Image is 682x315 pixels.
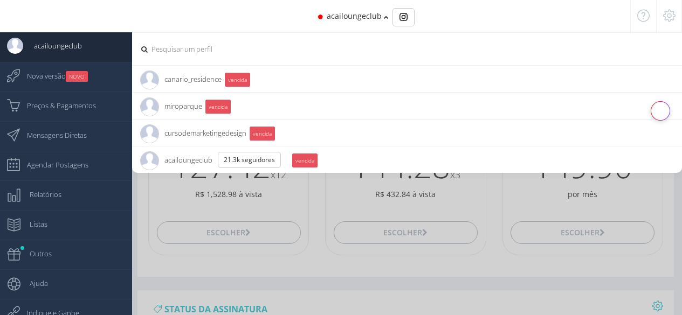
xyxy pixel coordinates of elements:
span: Preços & Pagamentos [16,92,96,119]
span: Outros [19,240,52,267]
span: Ajuda [19,270,48,297]
span: acailoungeclub [327,11,382,21]
small: NOVO [66,71,88,82]
iframe: Abre um widget para que você possa encontrar mais informações [600,283,671,310]
span: Nova versão [16,62,88,89]
span: Relatórios [19,181,61,208]
span: Mensagens Diretas [16,122,87,149]
img: User Image [7,38,23,54]
span: Agendar Postagens [16,151,88,178]
div: Basic example [392,8,415,26]
span: acailoungeclub [23,32,82,59]
span: Listas [19,211,47,237]
img: Instagram_simple_icon.svg [399,13,408,21]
